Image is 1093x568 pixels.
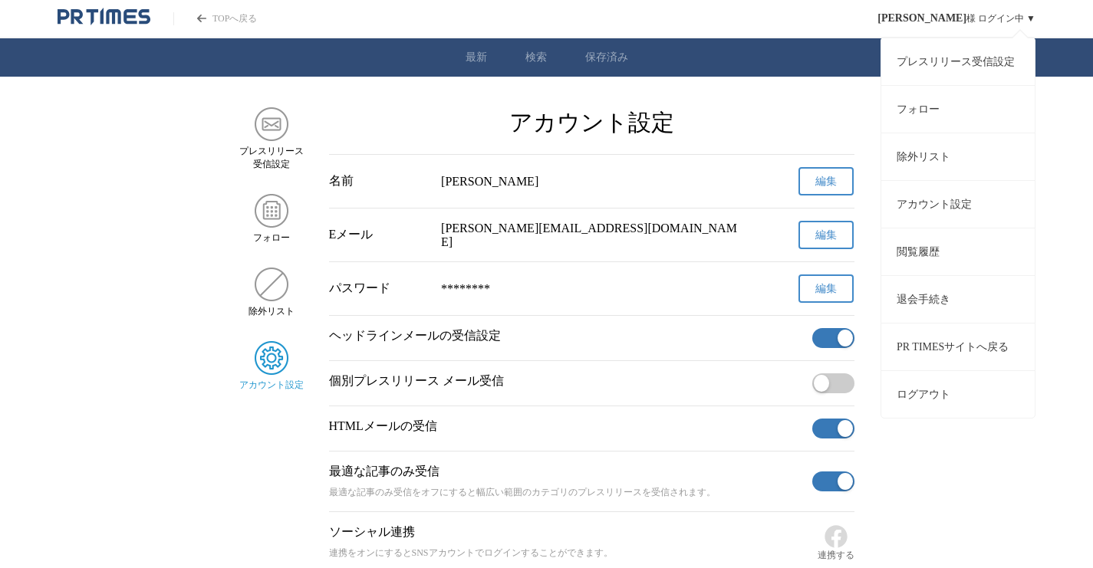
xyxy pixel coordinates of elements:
[818,549,854,562] span: 連携する
[255,268,288,301] img: 除外リスト
[881,275,1035,323] a: 退会手続き
[815,228,837,242] span: 編集
[824,524,848,549] img: Facebook
[329,373,806,389] p: 個別プレスリリース メール受信
[255,107,288,141] img: プレスリリース 受信設定
[466,51,487,64] a: 最新
[239,379,304,392] span: アカウント設定
[253,231,290,245] span: フォロー
[881,85,1035,133] a: フォロー
[239,341,305,392] a: アカウント設定アカウント設定
[441,222,742,249] div: [PERSON_NAME][EMAIL_ADDRESS][DOMAIN_NAME]
[881,133,1035,180] a: 除外リスト
[173,12,257,25] a: PR TIMESのトップページはこちら
[239,268,305,318] a: 除外リスト除外リスト
[255,341,288,375] img: アカウント設定
[441,175,742,189] div: [PERSON_NAME]
[329,173,430,189] div: 名前
[239,194,305,245] a: フォローフォロー
[525,51,547,64] a: 検索
[585,51,628,64] a: 保存済み
[329,547,812,560] p: 連携をオンにするとSNSアカウントでログインすることができます。
[58,8,150,29] a: PR TIMESのトップページはこちら
[329,281,430,297] div: パスワード
[798,221,854,249] button: 編集
[329,328,806,344] p: ヘッドラインメールの受信設定
[881,38,1035,85] a: プレスリリース受信設定
[881,370,1035,418] button: ログアウト
[255,194,288,228] img: フォロー
[877,12,966,25] span: [PERSON_NAME]
[881,180,1035,228] a: アカウント設定
[239,107,305,171] a: プレスリリース 受信設定プレスリリース 受信設定
[329,227,430,243] div: Eメール
[239,145,304,171] span: プレスリリース 受信設定
[818,524,854,562] button: 連携する
[881,228,1035,275] a: 閲覧履歴
[329,419,806,435] p: HTMLメールの受信
[815,282,837,296] span: 編集
[329,486,806,499] p: 最適な記事のみ受信をオフにすると幅広い範囲のカテゴリのプレスリリースを受信されます。
[881,323,1035,370] a: PR TIMESサイトへ戻る
[249,305,295,318] span: 除外リスト
[798,167,854,195] button: 編集
[815,175,837,189] span: 編集
[329,464,806,480] p: 最適な記事のみ受信
[798,274,854,303] button: 編集
[329,107,854,139] h2: アカウント設定
[329,524,812,540] p: ソーシャル連携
